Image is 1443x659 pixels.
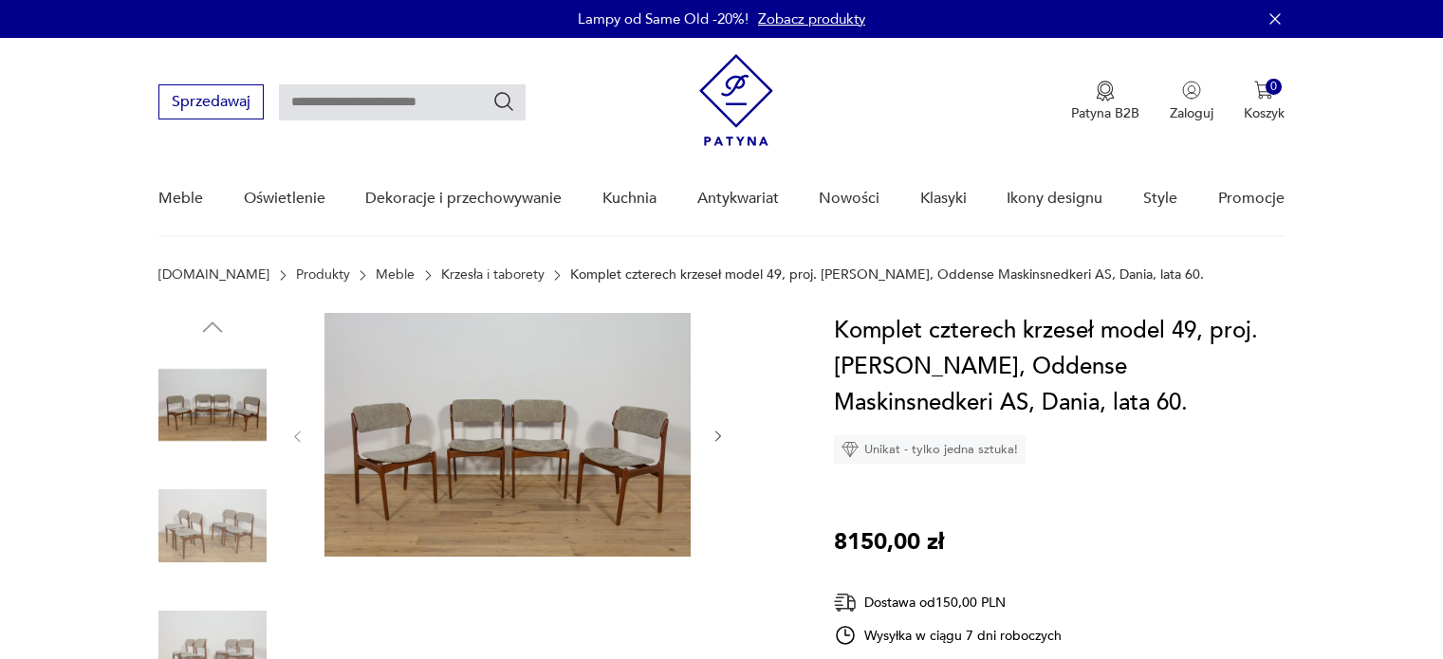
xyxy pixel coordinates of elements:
[244,162,325,235] a: Oświetlenie
[1170,104,1213,122] p: Zaloguj
[1218,162,1285,235] a: Promocje
[441,267,545,283] a: Krzesła i taborety
[699,54,773,146] img: Patyna - sklep z meblami i dekoracjami vintage
[365,162,562,235] a: Dekoracje i przechowywanie
[834,591,857,614] img: Ikona dostawy
[1182,81,1201,100] img: Ikonka użytkownika
[834,524,944,560] p: 8150,00 zł
[697,162,779,235] a: Antykwariat
[1071,81,1139,122] button: Patyna B2B
[1244,81,1285,122] button: 0Koszyk
[570,267,1204,283] p: Komplet czterech krzeseł model 49, proj. [PERSON_NAME], Oddense Maskinsnedkeri AS, Dania, lata 60.
[602,162,657,235] a: Kuchnia
[376,267,415,283] a: Meble
[834,591,1062,614] div: Dostawa od 150,00 PLN
[1007,162,1102,235] a: Ikony designu
[834,624,1062,647] div: Wysyłka w ciągu 7 dni roboczych
[492,90,515,113] button: Szukaj
[158,267,269,283] a: [DOMAIN_NAME]
[1170,81,1213,122] button: Zaloguj
[1244,104,1285,122] p: Koszyk
[1254,81,1273,100] img: Ikona koszyka
[158,162,203,235] a: Meble
[578,9,749,28] p: Lampy od Same Old -20%!
[1096,81,1115,101] img: Ikona medalu
[1071,81,1139,122] a: Ikona medaluPatyna B2B
[158,84,264,119] button: Sprzedawaj
[1143,162,1177,235] a: Style
[834,435,1026,464] div: Unikat - tylko jedna sztuka!
[158,472,267,580] img: Zdjęcie produktu Komplet czterech krzeseł model 49, proj. E. Buch, Oddense Maskinsnedkeri AS, Dan...
[834,313,1285,421] h1: Komplet czterech krzeseł model 49, proj. [PERSON_NAME], Oddense Maskinsnedkeri AS, Dania, lata 60.
[158,351,267,459] img: Zdjęcie produktu Komplet czterech krzeseł model 49, proj. E. Buch, Oddense Maskinsnedkeri AS, Dan...
[158,97,264,110] a: Sprzedawaj
[1266,79,1282,95] div: 0
[758,9,865,28] a: Zobacz produkty
[920,162,967,235] a: Klasyki
[819,162,879,235] a: Nowości
[842,441,859,458] img: Ikona diamentu
[324,313,691,557] img: Zdjęcie produktu Komplet czterech krzeseł model 49, proj. E. Buch, Oddense Maskinsnedkeri AS, Dan...
[296,267,350,283] a: Produkty
[1071,104,1139,122] p: Patyna B2B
